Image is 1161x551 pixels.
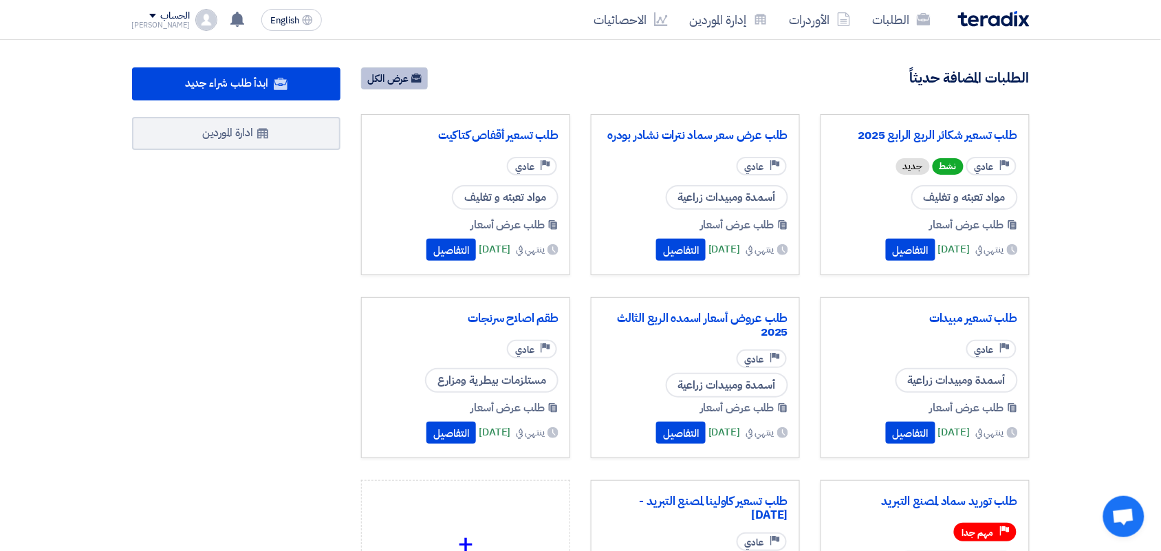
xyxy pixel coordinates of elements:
[745,353,764,366] span: عادي
[910,69,1030,87] h4: الطلبات المضافة حديثاً
[896,368,1018,393] span: أسمدة ومبيدات زراعية
[479,241,510,257] span: [DATE]
[195,9,217,31] img: profile_test.png
[517,425,545,440] span: ينتهي في
[373,129,558,142] a: طلب تسعير أقفاص كتاكيت
[656,239,706,261] button: التفاصيل
[515,343,534,356] span: عادي
[962,526,994,539] span: مهم جدا
[832,129,1018,142] a: طلب تسعير شكائر الربع الرابع 2025
[886,422,935,444] button: التفاصيل
[862,3,942,36] a: الطلبات
[700,400,774,416] span: طلب عرض أسعار
[426,422,476,444] button: التفاصيل
[470,217,545,233] span: طلب عرض أسعار
[886,239,935,261] button: التفاصيل
[975,343,994,356] span: عادي
[470,400,545,416] span: طلب عرض أسعار
[911,185,1018,210] span: مواد تعبئه و تغليف
[745,536,764,549] span: عادي
[452,185,558,210] span: مواد تعبئه و تغليف
[938,424,970,440] span: [DATE]
[708,241,740,257] span: [DATE]
[745,160,764,173] span: عادي
[160,10,190,22] div: الحساب
[666,373,788,398] span: أسمدة ومبيدات زراعية
[746,425,774,440] span: ينتهي في
[479,424,510,440] span: [DATE]
[930,217,1004,233] span: طلب عرض أسعار
[373,312,558,325] a: طقم اصلاح سرنجات
[930,400,1004,416] span: طلب عرض أسعار
[361,67,428,89] a: عرض الكل
[656,422,706,444] button: التفاصيل
[666,185,788,210] span: أسمدة ومبيدات زراعية
[832,495,1018,508] a: طلب توريد سماد لمصنع التبريد
[185,75,268,91] span: ابدأ طلب شراء جديد
[679,3,779,36] a: إدارة الموردين
[938,241,970,257] span: [DATE]
[933,158,964,175] span: نشط
[270,16,299,25] span: English
[700,217,774,233] span: طلب عرض أسعار
[975,160,994,173] span: عادي
[746,242,774,257] span: ينتهي في
[1103,496,1144,537] a: Open chat
[958,11,1030,27] img: Teradix logo
[708,424,740,440] span: [DATE]
[975,242,1003,257] span: ينتهي في
[896,158,930,175] div: جديد
[975,425,1003,440] span: ينتهي في
[583,3,679,36] a: الاحصائيات
[603,495,788,522] a: طلب تسعير كاولينا لمصنع التبريد - [DATE]
[425,368,558,393] span: مستلزمات بيطرية ومزارع
[132,21,191,29] div: [PERSON_NAME]
[517,242,545,257] span: ينتهي في
[603,129,788,142] a: طلب عرض سعر سماد نترات نشادر بودره
[603,312,788,339] a: طلب عروض أسعار اسمده الربع الثالث 2025
[426,239,476,261] button: التفاصيل
[779,3,862,36] a: الأوردرات
[261,9,322,31] button: English
[132,117,341,150] a: ادارة الموردين
[832,312,1018,325] a: طلب تسعير مبيدات
[515,160,534,173] span: عادي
